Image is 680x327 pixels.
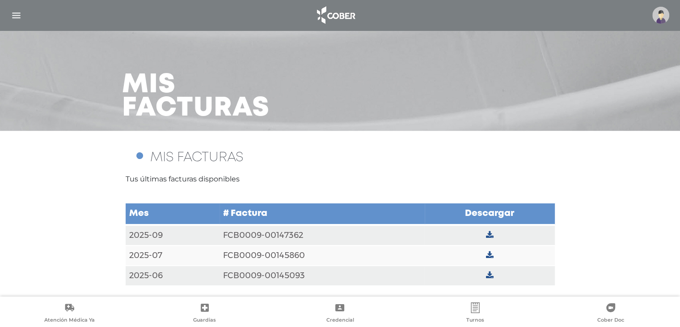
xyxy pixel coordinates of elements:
img: logo_cober_home-white.png [312,4,359,26]
a: Atención Médica Ya [2,302,137,325]
td: FCB0009-00145860 [220,245,425,266]
a: Cober Doc [543,302,678,325]
a: Turnos [408,302,543,325]
img: profile-placeholder.svg [652,7,669,24]
span: Cober Doc [597,317,624,325]
td: FCB0009-00145093 [220,266,425,286]
td: 2025-09 [126,225,220,245]
td: FCB0009-00147362 [220,225,425,245]
span: MIS FACTURAS [150,151,243,163]
img: Cober_menu-lines-white.svg [11,10,22,21]
td: 2025-06 [126,266,220,286]
span: Credencial [326,317,354,325]
td: 2025-07 [126,245,220,266]
span: Guardias [193,317,216,325]
h3: Mis facturas [122,73,270,120]
a: Guardias [137,302,273,325]
a: Credencial [272,302,408,325]
td: # Factura [220,203,425,225]
span: Atención Médica Ya [44,317,95,325]
p: Tus últimas facturas disponibles [126,174,555,185]
span: Turnos [466,317,484,325]
td: Mes [126,203,220,225]
td: Descargar [425,203,555,225]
